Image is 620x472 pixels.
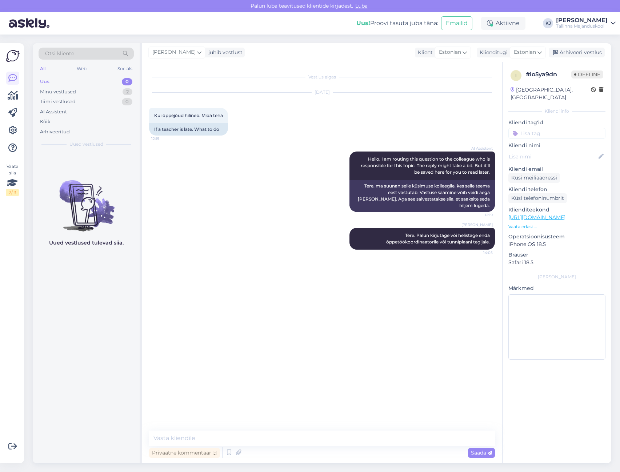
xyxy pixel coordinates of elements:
div: Arhiveeritud [40,128,70,136]
div: Uus [40,78,49,85]
div: Socials [116,64,134,73]
span: Estonian [514,48,536,56]
p: iPhone OS 18.5 [508,241,605,248]
span: [PERSON_NAME] [461,222,493,227]
p: Kliendi telefon [508,186,605,193]
p: Operatsioonisüsteem [508,233,605,241]
span: Estonian [439,48,461,56]
span: AI Assistent [465,146,493,151]
div: Kliendi info [508,108,605,114]
a: [URL][DOMAIN_NAME] [508,214,565,221]
div: [GEOGRAPHIC_DATA], [GEOGRAPHIC_DATA] [511,86,591,101]
div: Arhiveeri vestlus [549,48,605,57]
div: 2 [123,88,132,96]
span: Tere. Palun kirjutage või helistage enda õppetöökoordinaatorile või tunniplaani tegijale. [386,233,491,245]
span: 12:19 [151,136,179,141]
div: # io5ya9dn [526,70,571,79]
p: Brauser [508,251,605,259]
div: [PERSON_NAME] [556,17,608,23]
p: Kliendi email [508,165,605,173]
div: Tere, ma suunan selle küsimuse kolleegile, kes selle teema eest vastutab. Vastuse saamine võib ve... [349,180,495,212]
div: Proovi tasuta juba täna: [356,19,438,28]
div: Aktiivne [481,17,525,30]
p: Safari 18.5 [508,259,605,266]
div: Vaata siia [6,163,19,196]
img: Askly Logo [6,49,20,63]
div: 2 / 3 [6,189,19,196]
div: Minu vestlused [40,88,76,96]
div: KJ [543,18,553,28]
div: [DATE] [149,89,495,96]
span: Luba [353,3,370,9]
span: Uued vestlused [69,141,103,148]
img: No chats [33,167,140,233]
span: Kui õppejõud hilineb. Mida teha [154,113,223,118]
div: 0 [122,98,132,105]
div: Klienditugi [477,49,508,56]
p: Kliendi nimi [508,142,605,149]
span: Hello, I am routing this question to the colleague who is responsible for this topic. The reply m... [361,156,491,175]
span: Saada [471,449,492,456]
p: Kliendi tag'id [508,119,605,126]
div: All [39,64,47,73]
div: Tallinna Majanduskool [556,23,608,29]
div: Küsi telefoninumbrit [508,193,567,203]
input: Lisa nimi [509,153,597,161]
div: Tiimi vestlused [40,98,76,105]
div: [PERSON_NAME] [508,274,605,280]
span: 14:05 [465,250,493,255]
p: Vaata edasi ... [508,223,605,230]
div: Kõik [40,118,51,125]
div: AI Assistent [40,108,67,116]
p: Märkmed [508,285,605,292]
div: Privaatne kommentaar [149,448,220,458]
span: Otsi kliente [45,50,74,57]
p: Uued vestlused tulevad siia. [49,239,124,247]
div: If a teacher is late. What to do [149,123,228,136]
span: Offline [571,70,603,78]
span: 12:19 [465,212,493,218]
span: i [515,73,517,78]
div: Klient [415,49,433,56]
b: Uus! [356,20,370,27]
div: 0 [122,78,132,85]
span: [PERSON_NAME] [152,48,196,56]
div: Küsi meiliaadressi [508,173,560,183]
button: Emailid [441,16,472,30]
div: juhib vestlust [205,49,243,56]
input: Lisa tag [508,128,605,139]
div: Vestlus algas [149,74,495,80]
p: Klienditeekond [508,206,605,214]
div: Web [75,64,88,73]
a: [PERSON_NAME]Tallinna Majanduskool [556,17,616,29]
